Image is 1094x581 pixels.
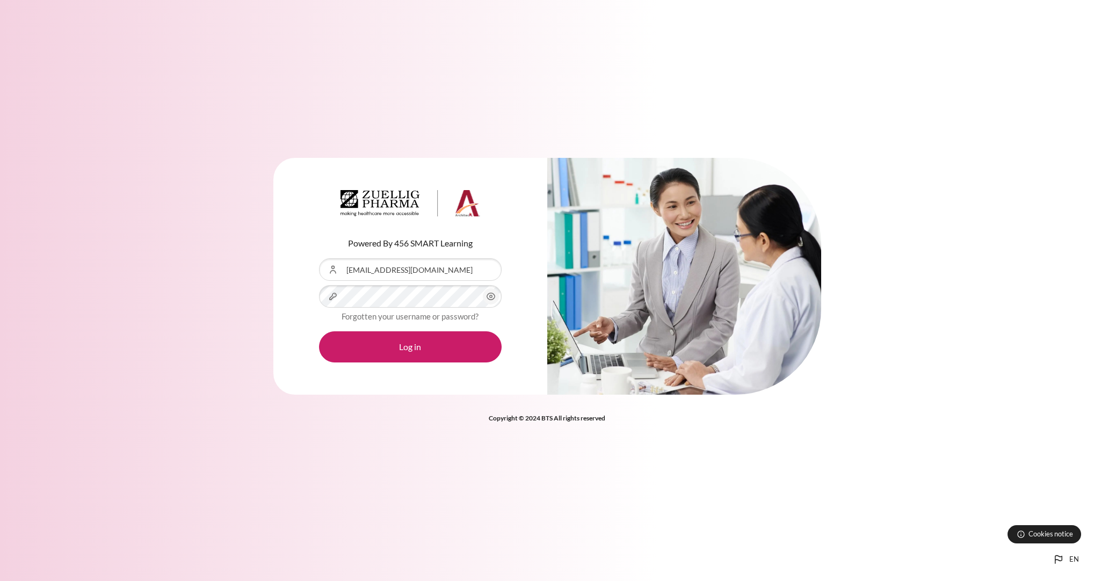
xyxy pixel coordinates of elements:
a: Forgotten your username or password? [342,311,479,321]
span: en [1069,554,1079,565]
button: Cookies notice [1008,525,1081,543]
img: Architeck [340,190,480,217]
p: Powered By 456 SMART Learning [319,237,502,250]
span: Cookies notice [1028,529,1073,539]
strong: Copyright © 2024 BTS All rights reserved [489,414,605,422]
a: Architeck [340,190,480,221]
button: Languages [1048,549,1083,570]
input: Username or Email Address [319,258,502,281]
button: Log in [319,331,502,362]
